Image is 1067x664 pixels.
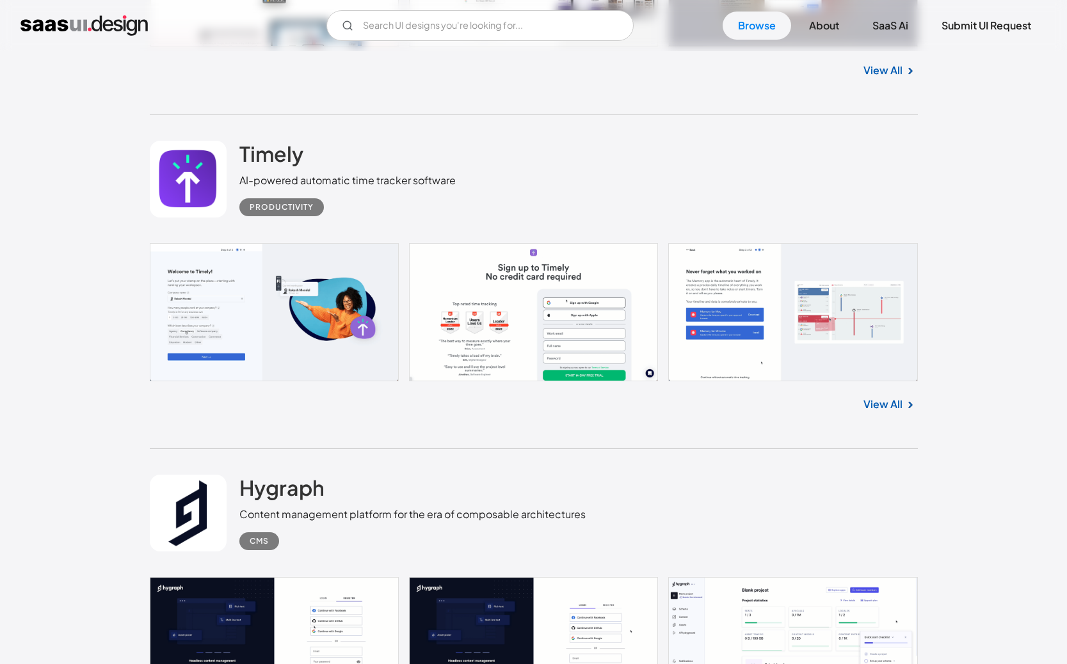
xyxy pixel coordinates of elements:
[250,534,269,549] div: CMS
[794,12,854,40] a: About
[863,63,903,78] a: View All
[239,141,303,166] h2: Timely
[239,173,456,188] div: AI-powered automatic time tracker software
[20,15,148,36] a: home
[857,12,924,40] a: SaaS Ai
[250,200,314,215] div: Productivity
[239,475,325,507] a: Hygraph
[326,10,634,41] input: Search UI designs you're looking for...
[723,12,791,40] a: Browse
[926,12,1047,40] a: Submit UI Request
[239,507,586,522] div: Content management platform for the era of composable architectures
[326,10,634,41] form: Email Form
[863,397,903,412] a: View All
[239,141,303,173] a: Timely
[239,475,325,500] h2: Hygraph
